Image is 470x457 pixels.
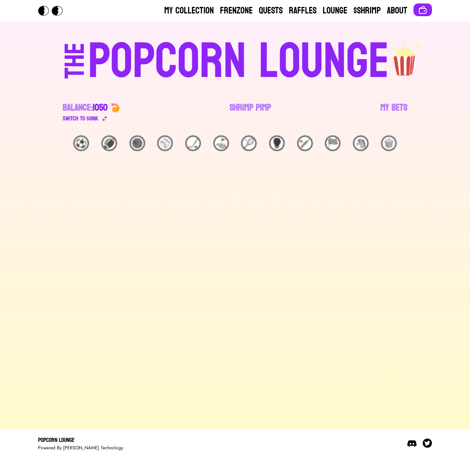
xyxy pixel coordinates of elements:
a: My Collection [164,5,214,17]
div: 🏒 [185,136,201,151]
a: Shrimp Pimp [230,102,271,123]
a: About [387,5,407,17]
div: ⚾️ [157,136,173,151]
a: Frenzone [220,5,253,17]
div: Popcorn Lounge [38,435,123,445]
img: Twitter [423,439,432,448]
img: Connect wallet [418,5,427,15]
div: ⚽️ [73,136,89,151]
div: 🍿 [381,136,397,151]
div: ⛳️ [213,136,229,151]
img: popcorn [389,34,421,77]
div: 🎾 [241,136,257,151]
div: 🐴 [353,136,368,151]
div: Switch to $ OINK [63,114,98,123]
a: THEPOPCORN LOUNGEpopcorn [9,34,461,86]
img: Popcorn [38,6,69,16]
a: Raffles [289,5,317,17]
div: Balance: [63,102,108,114]
div: Powered By [PERSON_NAME] Technology [38,445,123,451]
div: 🥊 [269,136,285,151]
div: 🏏 [297,136,313,151]
a: My Bets [380,102,407,123]
div: 🏈 [102,136,117,151]
img: Discord [407,439,417,448]
a: Lounge [323,5,347,17]
a: Quests [259,5,283,17]
div: THE [61,43,89,94]
a: $Shrimp [353,5,381,17]
div: POPCORN LOUNGE [88,37,389,86]
div: 🏀 [130,136,145,151]
div: 🏁 [325,136,340,151]
img: 🍤 [111,103,120,112]
span: 1050 [93,99,108,116]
